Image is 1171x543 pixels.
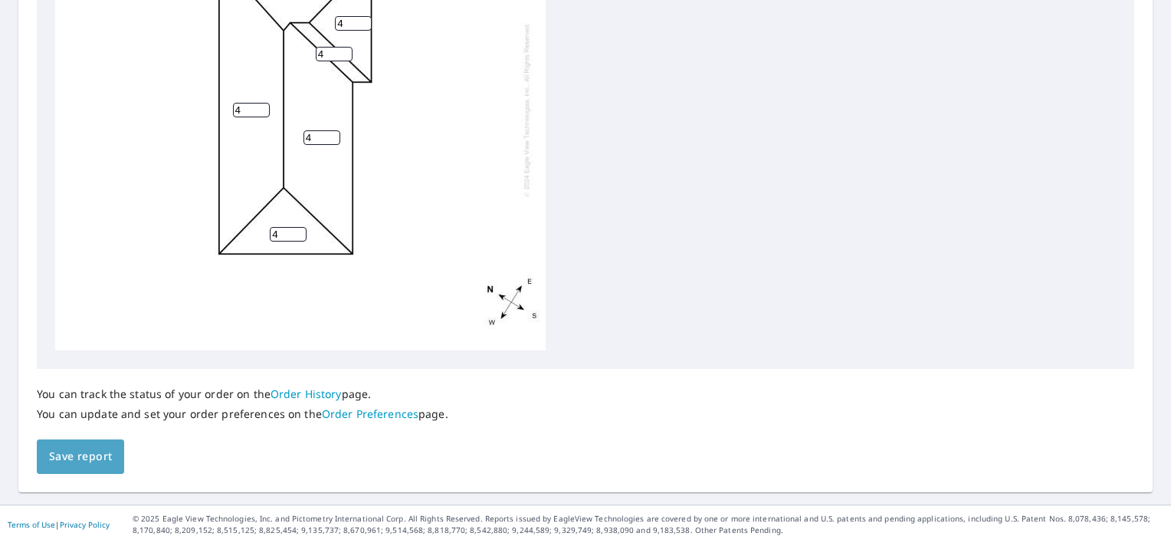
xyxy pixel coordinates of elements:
p: © 2025 Eagle View Technologies, Inc. and Pictometry International Corp. All Rights Reserved. Repo... [133,513,1163,536]
p: | [8,520,110,529]
a: Privacy Policy [60,519,110,530]
a: Order Preferences [322,406,418,421]
a: Terms of Use [8,519,55,530]
a: Order History [271,387,342,401]
button: Save report [37,439,124,474]
span: Save report [49,447,112,466]
p: You can update and set your order preferences on the page. [37,407,448,421]
p: You can track the status of your order on the page. [37,387,448,401]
